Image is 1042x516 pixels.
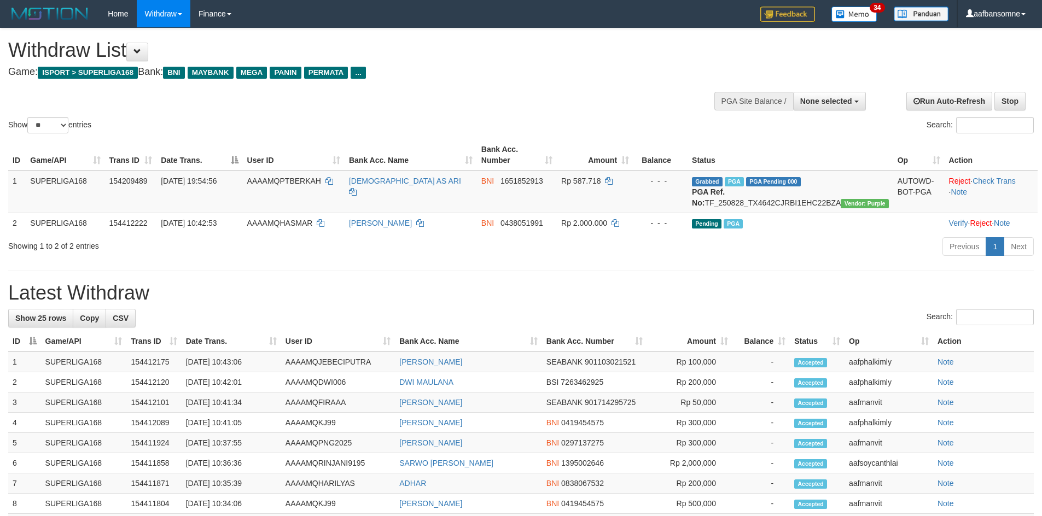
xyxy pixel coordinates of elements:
td: [DATE] 10:41:34 [182,392,281,413]
div: - - - [638,218,683,228]
th: Action [933,331,1034,351]
a: [PERSON_NAME] [399,438,462,447]
a: Verify [949,219,968,227]
td: - [732,494,790,514]
span: MAYBANK [188,67,234,79]
td: 6 [8,453,41,473]
span: BNI [163,67,184,79]
a: CSV [106,309,136,327]
td: aafphalkimly [845,413,933,433]
th: Game/API: activate to sort column ascending [41,331,127,351]
td: Rp 500,000 [647,494,732,514]
td: AAAAMQJEBECIPUTRA [281,351,395,372]
a: Next [1004,237,1034,256]
td: 154411804 [126,494,181,514]
span: Copy 0419454575 to clipboard [561,499,604,508]
a: Previous [942,237,986,256]
a: Note [938,499,954,508]
span: PGA Pending [746,177,801,186]
td: 154411858 [126,453,181,473]
td: 2 [8,372,41,392]
td: 154411924 [126,433,181,453]
span: MEGA [236,67,267,79]
span: 154209489 [109,177,148,185]
td: SUPERLIGA168 [41,372,127,392]
td: 2 [8,213,26,233]
td: Rp 50,000 [647,392,732,413]
td: aafmanvit [845,392,933,413]
td: · · [945,171,1038,213]
img: Button%20Memo.svg [831,7,877,22]
th: Trans ID: activate to sort column ascending [105,139,157,171]
a: Show 25 rows [8,309,73,327]
th: Op: activate to sort column ascending [845,331,933,351]
td: Rp 200,000 [647,372,732,392]
th: Bank Acc. Number: activate to sort column ascending [542,331,647,351]
a: Note [951,187,967,196]
th: User ID: activate to sort column ascending [243,139,345,171]
td: - [732,392,790,413]
div: Showing 1 to 2 of 2 entries [8,236,426,251]
span: CSV [113,314,129,322]
a: Note [994,219,1010,227]
a: ADHAR [399,479,426,488]
td: SUPERLIGA168 [41,494,127,514]
td: Rp 2,000,000 [647,453,732,473]
span: BNI [481,177,494,185]
span: Grabbed [692,177,723,186]
span: Accepted [794,358,827,367]
th: Amount: activate to sort column ascending [647,331,732,351]
th: Date Trans.: activate to sort column ascending [182,331,281,351]
span: [DATE] 19:54:56 [161,177,217,185]
span: Copy 0838067532 to clipboard [561,479,604,488]
span: PERMATA [304,67,348,79]
a: DWI MAULANA [399,378,453,386]
span: BSI [546,378,559,386]
span: Pending [692,219,721,228]
td: - [732,372,790,392]
th: Trans ID: activate to sort column ascending [126,331,181,351]
span: [DATE] 10:42:53 [161,219,217,227]
span: Copy 1651852913 to clipboard [500,177,543,185]
th: Status [688,139,893,171]
span: 154412222 [109,219,148,227]
td: - [732,413,790,433]
td: Rp 100,000 [647,351,732,372]
label: Show entries [8,117,91,133]
span: Copy [80,314,99,322]
th: Game/API: activate to sort column ascending [26,139,104,171]
span: None selected [800,97,852,105]
td: SUPERLIGA168 [41,473,127,494]
a: Reject [949,177,971,185]
td: SUPERLIGA168 [41,351,127,372]
th: Amount: activate to sort column ascending [557,139,633,171]
span: Copy 1395002646 to clipboard [561,459,604,467]
td: 154411871 [126,473,181,494]
span: BNI [481,219,494,227]
span: Copy 7263462925 to clipboard [561,378,603,386]
a: [PERSON_NAME] [399,499,462,508]
span: Accepted [794,419,827,428]
span: Accepted [794,398,827,408]
span: Copy 901103021521 to clipboard [585,357,636,366]
td: 3 [8,392,41,413]
span: BNI [546,459,559,467]
td: - [732,473,790,494]
a: 1 [986,237,1004,256]
th: Bank Acc. Number: activate to sort column ascending [477,139,557,171]
td: Rp 300,000 [647,433,732,453]
a: Note [938,378,954,386]
a: Note [938,438,954,447]
td: - [732,433,790,453]
td: - [732,453,790,473]
span: Copy 0297137275 to clipboard [561,438,604,447]
td: AAAAMQKJ99 [281,494,395,514]
span: ISPORT > SUPERLIGA168 [38,67,138,79]
b: PGA Ref. No: [692,187,725,207]
th: Date Trans.: activate to sort column descending [156,139,242,171]
th: Status: activate to sort column ascending [790,331,845,351]
td: SUPERLIGA168 [26,171,104,213]
a: Reject [970,219,992,227]
input: Search: [956,309,1034,325]
td: 1 [8,171,26,213]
